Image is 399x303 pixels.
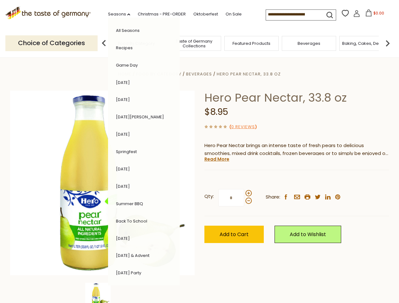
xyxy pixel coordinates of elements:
a: On Sale [226,11,242,18]
a: [DATE] [116,235,130,241]
img: previous arrow [98,37,110,50]
a: [DATE] Party [116,270,141,276]
strong: Qty: [204,193,214,200]
span: $8.95 [204,106,228,118]
a: 0 Reviews [231,124,255,130]
h1: Hero Pear Nectar, 33.8 oz [204,91,389,105]
a: [DATE] [116,80,130,86]
a: [DATE] [116,183,130,189]
a: Recipes [116,45,133,51]
a: Beverages [298,41,320,46]
a: Game Day [116,62,138,68]
a: All Seasons [116,27,140,33]
a: Springfest [116,149,137,155]
span: $0.00 [373,10,384,16]
a: [DATE] [116,97,130,103]
img: next arrow [381,37,394,50]
a: Hero Pear Nectar, 33.8 oz [217,71,281,77]
a: Add to Wishlist [275,226,341,243]
a: Featured Products [233,41,270,46]
a: Baking, Cakes, Desserts [342,41,391,46]
a: Read More [204,156,229,162]
a: Back to School [116,218,147,224]
span: Add to Cart [220,231,249,238]
img: Hero Pear Nectar, 33.8 oz [10,91,195,275]
p: Hero Pear Nectar brings an intense taste of fresh pears to delicious smoothies, mixed drink cockt... [204,142,389,157]
a: [DATE] [116,131,130,137]
a: Christmas - PRE-ORDER [138,11,186,18]
button: Add to Cart [204,226,264,243]
a: Oktoberfest [193,11,218,18]
input: Qty: [218,189,244,206]
a: [DATE] [116,166,130,172]
a: Summer BBQ [116,201,143,207]
a: Beverages [186,71,212,77]
a: [DATE] & Advent [116,252,149,258]
span: Share: [266,193,280,201]
a: Taste of Germany Collections [169,39,219,48]
a: Seasons [108,11,130,18]
a: [DATE][PERSON_NAME] [116,114,164,120]
span: ( ) [229,124,257,130]
button: $0.00 [361,9,388,19]
p: Choice of Categories [5,35,98,51]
